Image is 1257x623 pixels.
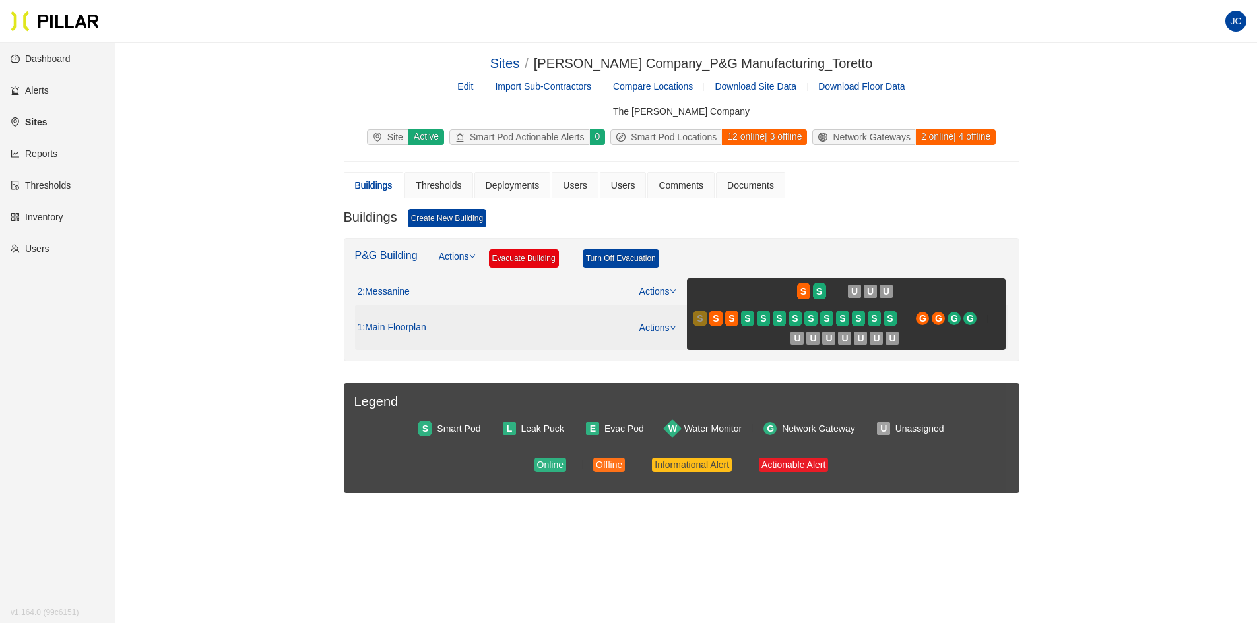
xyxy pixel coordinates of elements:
span: S [839,311,845,326]
span: S [422,421,428,436]
span: global [818,133,833,142]
span: S [760,311,766,326]
span: U [880,421,887,436]
a: alertAlerts [11,85,49,96]
span: compass [616,133,631,142]
span: down [670,288,676,295]
span: down [469,253,476,260]
span: L [507,421,513,436]
span: G [967,311,974,326]
span: U [857,331,864,345]
span: Download Site Data [715,81,796,92]
span: U [867,284,874,299]
a: P&G Building [355,250,418,261]
span: down [670,324,676,331]
a: Evacuate Building [489,249,559,268]
span: / [525,56,529,71]
div: Actionable Alert [761,458,825,472]
span: G [935,311,942,326]
a: Actions [439,249,476,278]
span: U [825,331,832,345]
span: JC [1230,11,1241,32]
span: S [808,311,814,326]
a: qrcodeInventory [11,212,63,222]
span: S [823,311,829,326]
div: Informational Alert [655,458,729,472]
div: 0 [589,129,606,145]
a: Turn Off Evacuation [583,249,659,268]
span: Download Floor Data [818,81,905,92]
div: 2 online | 4 offline [915,129,996,145]
a: line-chartReports [11,148,57,159]
a: environmentSites [11,117,47,127]
span: S [816,284,822,299]
span: U [851,284,858,299]
a: Compare Locations [613,81,693,92]
span: Import Sub-Contractors [495,81,591,92]
a: dashboardDashboard [11,53,71,64]
span: U [873,331,880,345]
span: S [728,311,734,326]
span: alert [455,133,470,142]
a: Actions [639,322,676,333]
span: S [744,311,750,326]
div: Thresholds [416,178,461,193]
span: S [855,311,861,326]
span: U [883,284,889,299]
span: E [590,421,596,436]
span: U [889,331,895,345]
span: G [951,311,958,326]
span: G [919,311,926,326]
div: 1 [358,322,426,334]
img: Pillar Technologies [11,11,99,32]
div: Online [537,458,564,472]
div: Site [368,130,408,144]
div: Buildings [355,178,393,193]
div: Active [408,129,444,145]
div: Leak Puck [521,421,564,436]
a: Edit [457,81,473,92]
div: Water Monitor [684,421,742,436]
span: S [713,311,719,326]
div: Comments [659,178,703,193]
span: environment [373,133,387,142]
div: Smart Pod Actionable Alerts [450,130,590,144]
span: S [776,311,782,326]
a: Actions [639,286,676,297]
h3: Buildings [344,209,397,227]
a: teamUsers [11,243,49,254]
a: Sites [490,56,519,71]
div: 12 online | 3 offline [721,129,807,145]
span: U [810,331,816,345]
span: U [841,331,848,345]
span: S [887,311,893,326]
a: Create New Building [408,209,486,227]
div: Users [563,178,587,193]
div: Network Gateway [782,421,854,436]
span: : Main Floorplan [362,322,426,334]
span: S [697,311,703,326]
span: : Messanine [362,286,410,298]
span: W [668,421,677,436]
a: alertSmart Pod Actionable Alerts0 [447,129,608,145]
a: exceptionThresholds [11,180,71,191]
div: Deployments [486,178,540,193]
span: S [871,311,877,326]
div: 2 [358,286,410,298]
div: Evac Pod [604,421,644,436]
div: Offline [596,458,622,472]
div: Smart Pod [437,421,480,436]
div: Network Gateways [813,130,915,144]
div: Documents [727,178,774,193]
div: Unassigned [895,421,944,436]
span: G [767,421,774,436]
span: S [792,311,798,326]
span: U [794,331,800,345]
div: The [PERSON_NAME] Company [344,104,1019,119]
div: Users [611,178,635,193]
h3: Legend [354,394,1009,410]
div: [PERSON_NAME] Company_P&G Manufacturing_Toretto [534,53,873,74]
div: Smart Pod Locations [611,130,722,144]
span: S [800,284,806,299]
